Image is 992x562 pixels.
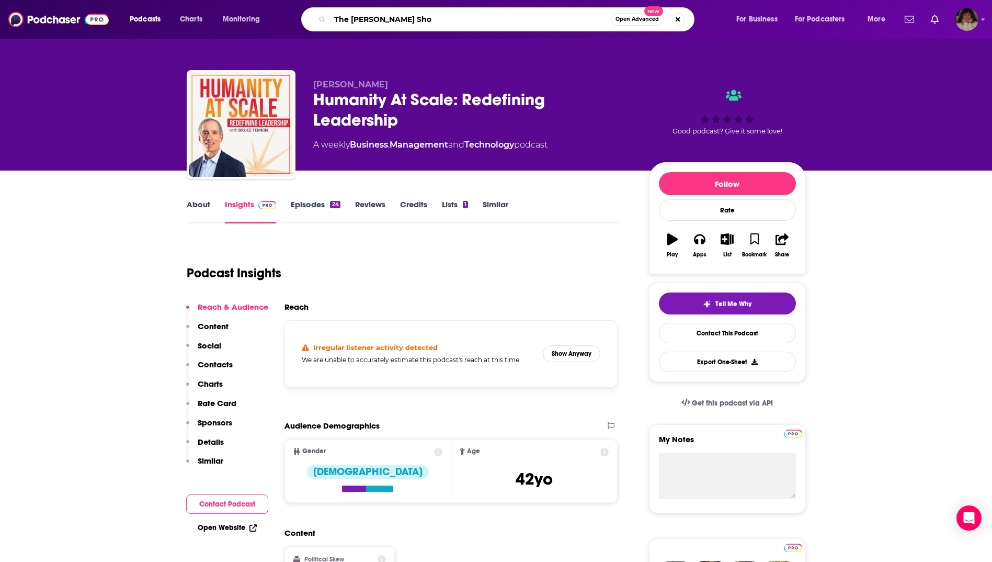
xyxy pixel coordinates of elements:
button: Export One-Sheet [659,352,796,372]
img: tell me why sparkle [703,300,711,308]
h2: Reach [284,302,309,312]
a: Pro website [784,542,802,552]
h2: Audience Demographics [284,421,380,431]
span: For Podcasters [795,12,845,27]
span: Monitoring [223,12,260,27]
button: Bookmark [741,227,768,264]
div: 1 [463,201,468,208]
p: Social [198,341,221,351]
div: Open Intercom Messenger [956,505,982,531]
div: 24 [330,201,340,208]
h5: We are unable to accurately estimate this podcast's reach at this time. [302,356,535,364]
a: Technology [464,140,514,150]
button: Details [186,437,224,456]
span: , [388,140,390,150]
p: Details [198,437,224,447]
div: Search podcasts, credits, & more... [311,7,704,31]
a: Credits [400,199,427,223]
a: Pro website [784,428,802,438]
button: Charts [186,379,223,398]
button: Share [768,227,795,264]
button: Reach & Audience [186,302,268,321]
a: Reviews [355,199,385,223]
a: Charts [173,11,209,28]
span: For Business [736,12,778,27]
button: Show Anyway [543,345,600,362]
a: Get this podcast via API [673,390,782,416]
a: Show notifications dropdown [900,10,918,28]
p: Contacts [198,359,233,369]
span: Tell Me Why [715,300,751,308]
input: Search podcasts, credits, & more... [330,11,611,28]
div: Play [667,252,678,258]
img: Podchaser - Follow, Share and Rate Podcasts [8,9,109,29]
span: Logged in as angelport [955,8,978,31]
button: tell me why sparkleTell Me Why [659,293,796,314]
img: User Profile [955,8,978,31]
button: Social [186,341,221,360]
span: Get this podcast via API [692,399,773,408]
p: Reach & Audience [198,302,268,312]
p: Sponsors [198,418,232,428]
button: open menu [788,11,860,28]
span: 42 yo [516,469,553,489]
button: open menu [860,11,898,28]
button: Contacts [186,359,233,379]
button: Rate Card [186,398,236,418]
button: Play [659,227,686,264]
button: open menu [122,11,174,28]
div: Bookmark [742,252,767,258]
button: Open AdvancedNew [611,13,664,26]
a: Similar [483,199,508,223]
span: Good podcast? Give it some love! [672,127,782,135]
p: Similar [198,456,223,466]
button: Sponsors [186,418,232,437]
div: Apps [693,252,706,258]
img: Podchaser Pro [784,430,802,438]
a: Episodes24 [291,199,340,223]
span: More [868,12,885,27]
button: Content [186,321,229,341]
div: List [723,252,732,258]
div: [DEMOGRAPHIC_DATA] [307,465,429,479]
img: Humanity At Scale: Redefining Leadership [189,72,293,177]
p: Charts [198,379,223,389]
h2: Content [284,528,610,538]
img: Podchaser Pro [258,201,277,209]
p: Content [198,321,229,331]
img: Podchaser Pro [784,544,802,552]
span: New [644,6,663,16]
button: Apps [686,227,713,264]
div: A weekly podcast [313,139,548,151]
button: Show profile menu [955,8,978,31]
span: Charts [180,12,202,27]
a: Show notifications dropdown [927,10,943,28]
span: Gender [302,448,326,455]
div: Good podcast? Give it some love! [649,80,806,144]
div: Share [775,252,789,258]
span: and [448,140,464,150]
a: Management [390,140,448,150]
a: Business [350,140,388,150]
button: Follow [659,172,796,195]
span: Age [467,448,480,455]
a: InsightsPodchaser Pro [225,199,277,223]
button: Similar [186,456,223,475]
a: Open Website [198,523,257,532]
button: List [713,227,740,264]
div: Rate [659,199,796,221]
label: My Notes [659,434,796,453]
a: Lists1 [442,199,468,223]
p: Rate Card [198,398,236,408]
span: Podcasts [130,12,161,27]
button: open menu [215,11,273,28]
span: [PERSON_NAME] [313,80,388,89]
button: Contact Podcast [186,494,268,514]
button: open menu [729,11,791,28]
h4: Irregular listener activity detected [313,343,438,352]
h1: Podcast Insights [187,265,281,281]
a: About [187,199,210,223]
span: Open Advanced [615,17,659,22]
